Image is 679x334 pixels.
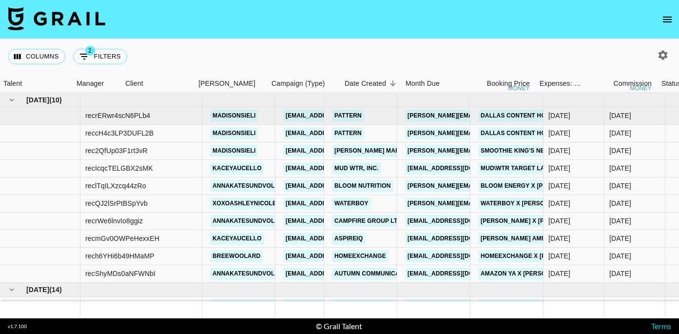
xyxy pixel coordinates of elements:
a: [EMAIL_ADDRESS][DOMAIN_NAME] [283,215,392,227]
a: breewoolard [210,250,263,262]
a: [EMAIL_ADDRESS][DOMAIN_NAME] [405,299,514,312]
a: [PERSON_NAME][EMAIL_ADDRESS][DOMAIN_NAME] [405,145,564,157]
div: Jun '25 [609,181,631,191]
span: ( 14 ) [49,285,62,295]
a: annakatesundvold [210,180,281,192]
div: rech6YHi6b49HMaMP [85,251,155,261]
a: [PERSON_NAME][EMAIL_ADDRESS][PERSON_NAME][DOMAIN_NAME] [405,127,614,139]
span: ( 10 ) [49,95,62,105]
a: [EMAIL_ADDRESS][DOMAIN_NAME] [283,233,392,245]
div: Jun '25 [609,216,631,226]
div: money [630,85,652,91]
a: Terms [651,321,671,331]
a: xoxoashleynicole [210,197,279,210]
a: Pattern [332,110,364,122]
div: Jun '25 [609,128,631,138]
a: Pattern [332,127,364,139]
div: Jun '25 [609,251,631,261]
a: Amazon YA x [PERSON_NAME] [PERSON_NAME] (June) [478,268,649,280]
div: recrWe6lnvIo8ggiz [85,216,143,226]
div: Month Due [401,74,462,93]
div: Jun '25 [609,146,631,156]
div: 5/2/2025 [548,216,570,226]
a: [EMAIL_ADDRESS][DOMAIN_NAME] [405,233,514,245]
div: recXdbr7ECA5j0gRz [85,300,150,310]
a: [EMAIL_ADDRESS][DOMAIN_NAME] [405,215,514,227]
a: [EMAIL_ADDRESS][DOMAIN_NAME] [283,110,392,122]
img: Grail Talent [8,7,105,30]
div: Jun '25 [609,198,631,208]
a: madisonsieli [210,110,258,122]
a: [EMAIL_ADDRESS][DOMAIN_NAME] [283,268,392,280]
a: [EMAIL_ADDRESS][DOMAIN_NAME] [405,268,514,280]
div: 2/28/2025 [548,269,570,278]
div: 4/2/2025 [548,234,570,243]
a: [EMAIL_ADDRESS][DOMAIN_NAME] [283,180,392,192]
div: Month Due [406,74,440,93]
div: Date Created [340,74,401,93]
div: 5/5/2025 [548,198,570,208]
a: The Influence Agency [332,299,411,312]
div: [PERSON_NAME] [198,74,255,93]
div: 6/19/2025 [548,111,570,120]
button: Select columns [8,49,65,64]
a: [EMAIL_ADDRESS][DOMAIN_NAME] [405,250,514,262]
div: 6/4/2025 [548,146,570,156]
a: [EMAIL_ADDRESS][DOMAIN_NAME] [283,127,392,139]
div: Campaign (Type) [272,74,325,93]
div: Booker [194,74,267,93]
div: 7/14/2025 [548,300,570,310]
div: Date Created [345,74,386,93]
a: kaceyaucello [210,233,264,245]
a: [EMAIL_ADDRESS][DOMAIN_NAME] [283,250,392,262]
div: reclTqILXzcq44zRo [85,181,146,191]
div: recrERwr4scN6PLb4 [85,111,150,120]
div: 5/28/2025 [548,163,570,173]
a: Smoothie King's New Food Menu [478,145,591,157]
a: HomeExchange x [PERSON_NAME] (May + June) [478,250,633,262]
a: Bloom Energy x [PERSON_NAME] [PERSON_NAME] (June) [478,180,663,192]
a: Waterboy [332,197,371,210]
a: madisonsieli [210,145,258,157]
div: recShyMDs0aNFWNbI [85,269,155,278]
a: annakatesundvold [210,215,281,227]
div: Client [125,74,143,93]
div: 6/6/2025 [548,128,570,138]
div: v 1.7.100 [8,323,27,330]
div: Manager [72,74,120,93]
button: Show filters [73,49,127,64]
a: [PERSON_NAME][EMAIL_ADDRESS][PERSON_NAME][DOMAIN_NAME] [405,110,614,122]
button: open drawer [658,10,677,29]
div: 5/21/2025 [548,181,570,191]
a: HomeExchange [332,250,388,262]
a: Waterboy x [PERSON_NAME] (June) [478,197,596,210]
div: Campaign (Type) [267,74,340,93]
a: kaceyaucello [210,162,264,175]
a: MUD\WTR Target Launch Campaign [478,162,598,175]
a: [PERSON_NAME][EMAIL_ADDRESS][DOMAIN_NAME] [405,197,564,210]
a: Campfire Group LTD [332,215,404,227]
div: Expenses: Remove Commission? [540,74,582,93]
div: © Grail Talent [316,321,362,331]
div: reccH4c3LP3DUFL2B [85,128,154,138]
div: Jun '25 [609,111,631,120]
a: Dallas Content House - Amazing Grass (1/2) [478,127,631,139]
a: [EMAIL_ADDRESS][DOMAIN_NAME] [283,162,392,175]
div: recQJ2lSrPtBSpYvb [85,198,148,208]
a: [EMAIL_ADDRESS][DOMAIN_NAME] [283,197,392,210]
a: [PERSON_NAME] Marketing & Communications [332,145,488,157]
div: Commission [613,74,652,93]
div: Jun '25 [609,163,631,173]
div: Expenses: Remove Commission? [535,74,583,93]
a: [PERSON_NAME] Ambassador Program (June) [478,233,632,245]
div: Jul '25 [609,300,631,310]
div: 3/13/2025 [548,251,570,261]
a: [EMAIL_ADDRESS][DOMAIN_NAME] [405,162,514,175]
a: Mud Wtr, Inc. [332,162,381,175]
a: [PERSON_NAME] x [PERSON_NAME] [PERSON_NAME] [478,215,642,227]
div: recmGv0OWPeHexxEH [85,234,159,243]
a: AspireIQ [332,233,366,245]
a: nicolecastonguayhogan [210,299,301,312]
div: Manager [77,74,104,93]
div: money [508,85,530,91]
